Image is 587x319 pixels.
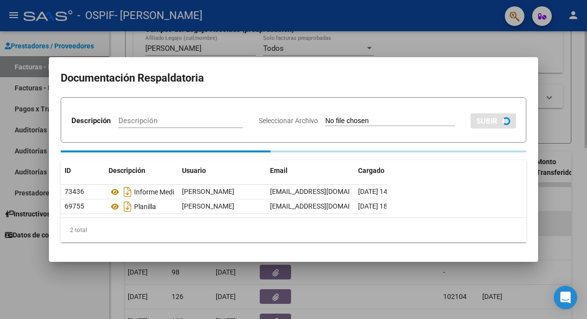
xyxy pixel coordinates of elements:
datatable-header-cell: ID [61,160,105,181]
span: Descripción [109,167,145,174]
i: Descargar documento [121,199,134,214]
div: 2 total [61,218,526,242]
span: Email [270,167,288,174]
h2: Documentación Respaldatoria [61,69,526,87]
span: Cargado [358,167,384,174]
span: 73436 [65,188,84,195]
i: Descargar documento [121,184,134,200]
span: Usuario [182,167,206,174]
span: [DATE] 14:46 [358,188,397,195]
span: [EMAIL_ADDRESS][DOMAIN_NAME] [270,202,379,210]
span: Seleccionar Archivo [259,117,318,125]
span: [PERSON_NAME] [182,188,234,195]
span: [EMAIL_ADDRESS][DOMAIN_NAME] [270,188,379,195]
span: [DATE] 18:36 [358,202,397,210]
button: SUBIR [471,113,516,128]
datatable-header-cell: Email [266,160,354,181]
span: SUBIR [476,117,497,126]
datatable-header-cell: Usuario [178,160,266,181]
span: 69755 [65,202,84,210]
div: Open Intercom Messenger [554,286,577,309]
div: Planilla [109,199,174,214]
div: Informe Medio 2025 [109,184,174,200]
span: ID [65,167,71,174]
p: Descripción [71,115,111,127]
datatable-header-cell: Descripción [105,160,178,181]
span: [PERSON_NAME] [182,202,234,210]
datatable-header-cell: Cargado [354,160,428,181]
